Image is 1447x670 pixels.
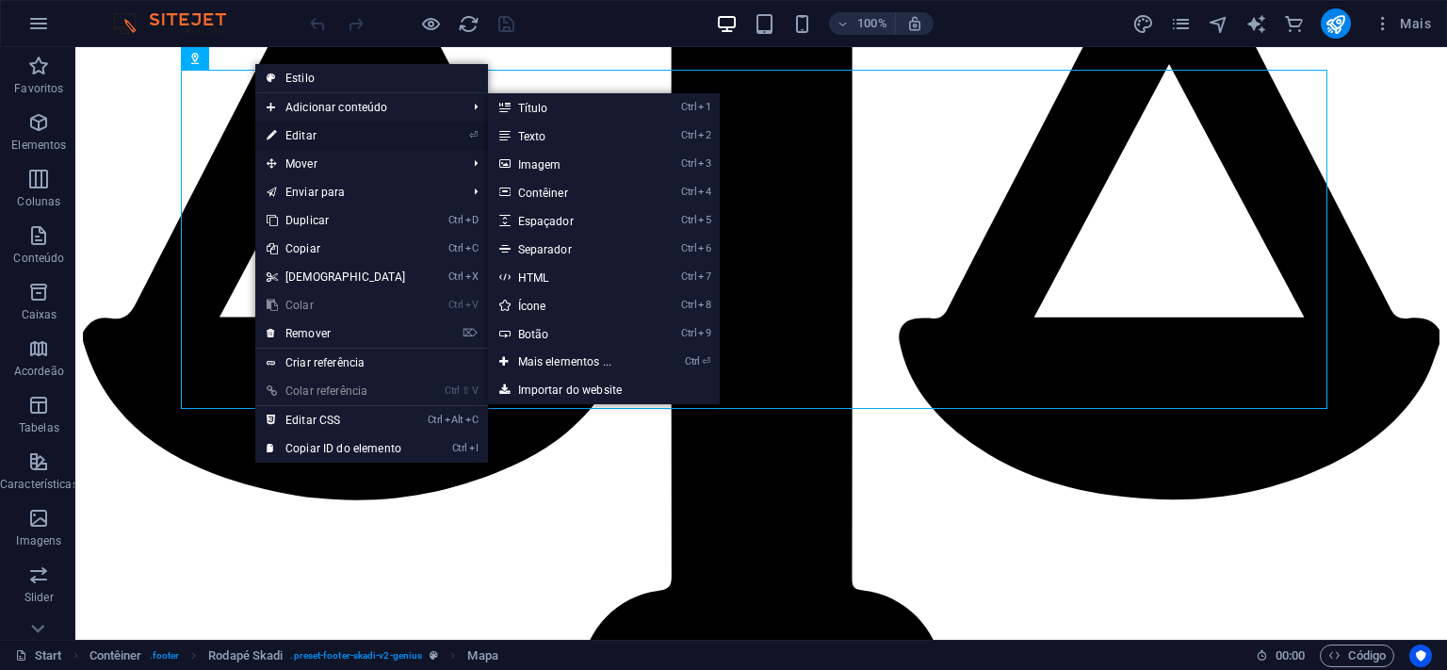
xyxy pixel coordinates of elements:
a: Criar referência [255,349,488,377]
i: Ctrl [428,414,443,426]
span: Clique para selecionar. Clique duas vezes para editar [208,645,283,667]
a: Importar do website [488,376,721,404]
i: Ctrl [681,214,696,226]
button: reload [457,12,480,35]
span: Mover [255,150,460,178]
i: Ctrl [681,157,696,170]
button: publish [1321,8,1351,39]
i: Design (Ctrl+Alt+Y) [1132,13,1154,35]
i: Ctrl [452,442,467,454]
p: Acordeão [14,364,64,379]
i: Ctrl [448,242,463,254]
i: Ctrl [681,129,696,141]
i: Ctrl [685,355,700,368]
nav: breadcrumb [89,645,498,667]
p: Imagens [16,533,61,548]
span: . preset-footer-skadi-v2-genius [290,645,422,667]
h6: Tempo de sessão [1256,645,1306,667]
i: Alt [445,414,463,426]
a: Ctrl7HTML [488,263,650,291]
a: Ctrl⏎Mais elementos ... [488,348,650,376]
i: e-Commerce [1283,13,1305,35]
span: Clique para selecionar. Clique duas vezes para editar [467,645,497,667]
i: Ctrl [681,186,696,198]
i: ⏎ [469,129,478,141]
i: Publicar [1325,13,1346,35]
i: D [465,214,479,226]
i: 6 [698,242,710,254]
button: Clique aqui para sair do modo de visualização e continuar editando [419,12,442,35]
i: Ctrl [448,214,463,226]
button: Código [1320,645,1394,667]
span: : [1289,648,1292,662]
button: Mais [1366,8,1439,39]
a: CtrlCCopiar [255,235,417,263]
i: ⏎ [702,355,710,368]
i: 8 [698,299,710,311]
a: CtrlDDuplicar [255,206,417,235]
span: . footer [150,645,180,667]
a: ⌦Remover [255,319,417,348]
a: Clique para cancelar a seleção. Clique duas vezes para abrir as Páginas [15,645,62,667]
i: 7 [698,270,710,283]
i: ⇧ [462,384,470,397]
a: Ctrl6Separador [488,235,650,263]
a: CtrlICopiar ID do elemento [255,434,417,463]
i: 9 [698,327,710,339]
span: Adicionar conteúdo [255,93,460,122]
a: Estilo [255,64,488,92]
a: Ctrl1Título [488,93,650,122]
a: CtrlAltCEditar CSS [255,406,417,434]
button: navigator [1208,12,1230,35]
a: Ctrl⇧VColar referência [255,377,417,405]
i: C [465,414,479,426]
i: Este elemento é uma predefinição personalizável [430,650,438,661]
a: Ctrl4Contêiner [488,178,650,206]
a: Ctrl2Texto [488,122,650,150]
p: Caixas [22,307,57,322]
button: 100% [829,12,896,35]
button: text_generator [1245,12,1268,35]
span: Mais [1374,14,1431,33]
p: Colunas [17,194,60,209]
i: Recarregar página [458,13,480,35]
img: Editor Logo [108,12,250,35]
a: Ctrl5Espaçador [488,206,650,235]
i: Ctrl [445,384,460,397]
a: Ctrl8Ícone [488,291,650,319]
button: Usercentrics [1409,645,1432,667]
i: Ctrl [681,270,696,283]
i: Ctrl [448,299,463,311]
i: Ctrl [681,299,696,311]
span: Clique para selecionar. Clique duas vezes para editar [89,645,142,667]
i: AI Writer [1245,13,1267,35]
p: Slider [24,590,54,605]
a: Ctrl3Imagem [488,150,650,178]
i: 5 [698,214,710,226]
button: commerce [1283,12,1306,35]
i: 1 [698,101,710,113]
p: Tabelas [19,420,59,435]
i: ⌦ [463,327,478,339]
i: Navegador [1208,13,1229,35]
i: 3 [698,157,710,170]
span: Código [1328,645,1386,667]
i: Ctrl [681,327,696,339]
i: 2 [698,129,710,141]
i: V [465,299,479,311]
i: V [472,384,478,397]
i: C [465,242,479,254]
p: Conteúdo [13,251,64,266]
a: CtrlX[DEMOGRAPHIC_DATA] [255,263,417,291]
i: Ao redimensionar, ajusta automaticamente o nível de zoom para caber no dispositivo escolhido. [906,15,923,32]
a: Ctrl9Botão [488,319,650,348]
i: Páginas (Ctrl+Alt+S) [1170,13,1192,35]
h6: 100% [857,12,887,35]
i: Ctrl [681,242,696,254]
button: pages [1170,12,1193,35]
i: Ctrl [448,270,463,283]
button: design [1132,12,1155,35]
span: 00 00 [1276,645,1305,667]
i: 4 [698,186,710,198]
i: Ctrl [681,101,696,113]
